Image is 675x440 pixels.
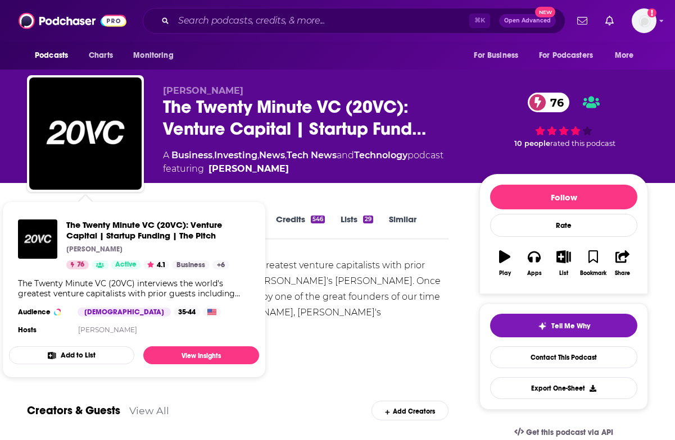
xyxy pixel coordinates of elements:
span: For Business [474,48,518,63]
img: Podchaser - Follow, Share and Rate Podcasts [19,10,126,31]
a: 76 [66,260,89,269]
button: Bookmark [578,243,608,283]
span: rated this podcast [550,139,615,148]
div: 35-44 [174,308,200,317]
div: A podcast [163,149,443,176]
img: tell me why sparkle [538,322,547,331]
img: The Twenty Minute VC (20VC): Venture Capital | Startup Funding | The Pitch [29,77,142,190]
img: The Twenty Minute VC (20VC): Venture Capital | Startup Funding | The Pitch [18,219,57,259]
a: Creators & Guests [27,404,120,418]
div: [DEMOGRAPHIC_DATA] [78,308,171,317]
span: For Podcasters [539,48,593,63]
button: Open AdvancedNew [499,14,556,27]
div: Play [499,270,511,277]
span: More [615,48,634,63]
span: 76 [77,259,84,271]
span: New [535,7,555,17]
span: Charts [89,48,113,63]
button: Share [608,243,637,283]
a: [PERSON_NAME] [78,326,137,334]
div: 546 [311,216,325,223]
a: Harry Stebbings [209,162,289,176]
div: 76 10 peoplerated this podcast [479,85,648,155]
span: Tell Me Why [551,322,590,331]
button: open menu [607,45,648,66]
span: Open Advanced [504,18,551,24]
div: Apps [527,270,542,277]
span: ⌘ K [469,13,490,28]
a: Tech News [287,150,337,161]
div: 29 [363,216,373,223]
button: Apps [519,243,549,283]
svg: Add a profile image [647,8,656,17]
a: Contact This Podcast [490,346,637,368]
p: [PERSON_NAME] [66,245,123,254]
span: and [337,150,354,161]
div: Search podcasts, credits, & more... [143,8,565,34]
button: open menu [27,45,83,66]
span: Podcasts [35,48,68,63]
button: Add to List [9,346,134,364]
div: Bookmark [580,270,606,277]
a: Business [171,150,212,161]
a: News [259,150,285,161]
button: List [549,243,578,283]
button: open menu [532,45,609,66]
a: Investing [214,150,257,161]
span: , [212,150,214,161]
span: , [257,150,259,161]
span: featuring [163,162,443,176]
div: Add Creators [372,401,449,420]
span: 76 [539,93,569,112]
a: Active [111,260,141,269]
div: Rate [490,214,637,237]
button: Show profile menu [632,8,656,33]
input: Search podcasts, credits, & more... [174,12,469,30]
a: Charts [81,45,120,66]
a: Technology [354,150,407,161]
button: open menu [466,45,532,66]
a: Show notifications dropdown [573,11,592,30]
a: +6 [212,260,229,269]
img: User Profile [632,8,656,33]
span: , [285,150,287,161]
a: Similar [389,214,416,240]
span: Get this podcast via API [526,428,613,437]
span: Monitoring [133,48,173,63]
button: open menu [125,45,188,66]
a: 76 [528,93,569,112]
a: Credits546 [276,214,325,240]
a: Business [172,260,210,269]
button: Export One-Sheet [490,377,637,399]
a: Show notifications dropdown [601,11,618,30]
button: 4.1 [144,260,169,269]
div: Share [615,270,630,277]
a: View All [129,405,169,416]
span: Active [115,259,137,271]
div: The Twenty Minute VC (20VC) interviews the world's greatest venture capitalists with prior guests... [18,278,250,299]
a: The Twenty Minute VC (20VC): Venture Capital | Startup Funding | The Pitch [66,219,250,241]
button: Follow [490,185,637,209]
span: [PERSON_NAME] [163,85,243,96]
div: List [559,270,568,277]
h4: Hosts [18,326,37,334]
span: Logged in as cmand-c [632,8,656,33]
button: Play [490,243,519,283]
h3: Audience [18,308,69,317]
button: tell me why sparkleTell Me Why [490,314,637,337]
span: 10 people [514,139,550,148]
a: View Insights [143,346,259,364]
a: Lists29 [341,214,373,240]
